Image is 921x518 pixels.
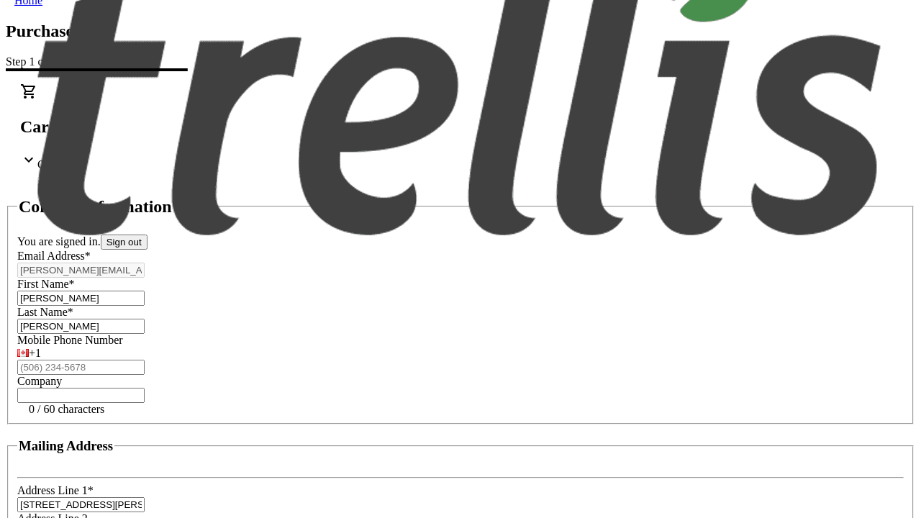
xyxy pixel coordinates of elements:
label: Company [17,375,62,387]
h3: Mailing Address [19,438,113,454]
label: Address Line 1* [17,484,94,496]
input: (506) 234-5678 [17,360,145,375]
label: Mobile Phone Number [17,334,123,346]
input: Address [17,497,145,512]
tr-character-limit: 0 / 60 characters [29,403,104,415]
